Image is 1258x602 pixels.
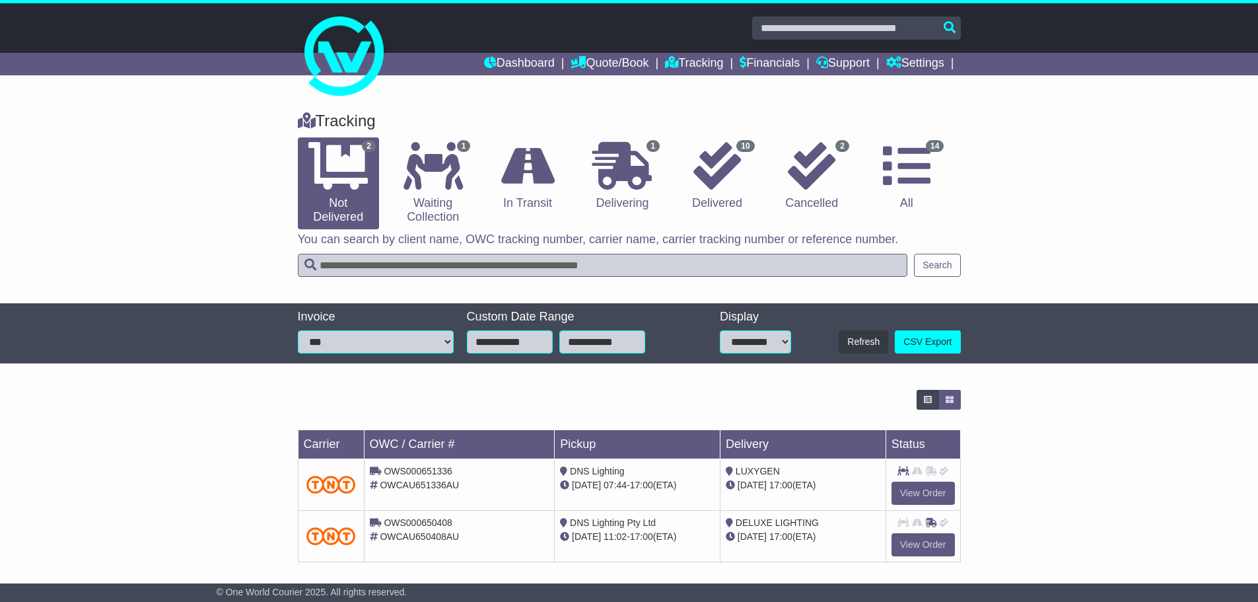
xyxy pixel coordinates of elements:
div: Invoice [298,310,454,324]
a: Dashboard [484,53,555,75]
td: Carrier [298,430,364,459]
span: OWCAU650408AU [380,531,459,542]
span: 17:00 [630,480,653,490]
span: [DATE] [738,531,767,542]
span: 10 [736,140,754,152]
span: 07:44 [604,480,627,490]
a: In Transit [487,137,568,215]
div: (ETA) [726,530,880,544]
span: LUXYGEN [736,466,780,476]
a: Settings [886,53,944,75]
span: OWS000650408 [384,517,452,528]
span: 17:00 [769,480,792,490]
span: 17:00 [630,531,653,542]
a: 14 All [866,137,947,215]
span: DNS Lighting [570,466,625,476]
span: 14 [926,140,944,152]
a: Tracking [665,53,723,75]
a: Support [816,53,870,75]
span: OWCAU651336AU [380,480,459,490]
div: (ETA) [726,478,880,492]
div: Custom Date Range [467,310,679,324]
p: You can search by client name, OWC tracking number, carrier name, carrier tracking number or refe... [298,233,961,247]
a: 1 Delivering [582,137,663,215]
button: Refresh [839,330,888,354]
td: Status [886,430,960,459]
a: View Order [891,482,955,505]
a: 2 Cancelled [771,137,853,215]
span: 1 [457,140,471,152]
a: 10 Delivered [676,137,757,215]
span: 11:02 [604,531,627,542]
div: Tracking [291,112,967,131]
span: 1 [646,140,660,152]
span: OWS000651336 [384,466,452,476]
span: DNS Lighting Pty Ltd [570,517,656,528]
span: [DATE] [572,480,601,490]
a: View Order [891,533,955,556]
span: [DATE] [738,480,767,490]
span: 2 [362,140,376,152]
span: DELUXE LIGHTING [736,517,819,528]
a: Financials [740,53,800,75]
span: 2 [835,140,849,152]
div: - (ETA) [560,478,715,492]
a: 2 Not Delivered [298,137,379,229]
img: TNT_Domestic.png [306,476,356,494]
td: OWC / Carrier # [364,430,555,459]
a: CSV Export [895,330,960,354]
img: TNT_Domestic.png [306,527,356,545]
span: 17:00 [769,531,792,542]
span: [DATE] [572,531,601,542]
button: Search [914,254,960,277]
td: Delivery [720,430,886,459]
span: © One World Courier 2025. All rights reserved. [217,587,407,597]
a: Quote/Book [571,53,648,75]
div: - (ETA) [560,530,715,544]
a: 1 Waiting Collection [392,137,473,229]
td: Pickup [555,430,720,459]
div: Display [720,310,791,324]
